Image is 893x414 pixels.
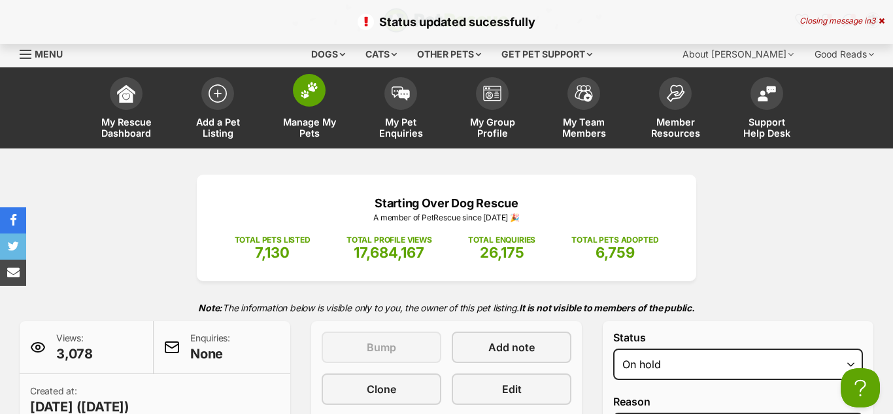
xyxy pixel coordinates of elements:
[198,302,222,313] strong: Note:
[575,85,593,102] img: team-members-icon-5396bd8760b3fe7c0b43da4ab00e1e3bb1a5d9ba89233759b79545d2d3fc5d0d.svg
[190,345,230,363] span: None
[209,84,227,103] img: add-pet-listing-icon-0afa8454b4691262ce3f59096e99ab1cd57d4a30225e0717b998d2c9b9846f56.svg
[483,86,501,101] img: group-profile-icon-3fa3cf56718a62981997c0bc7e787c4b2cf8bcc04b72c1350f741eb67cf2f40e.svg
[322,332,441,363] button: Bump
[280,116,339,139] span: Manage My Pets
[302,41,354,67] div: Dogs
[646,116,705,139] span: Member Resources
[480,244,524,261] span: 26,175
[805,41,883,67] div: Good Reads
[216,212,677,224] p: A member of PetRescue since [DATE] 🎉
[492,41,601,67] div: Get pet support
[871,16,875,26] span: 3
[80,71,172,148] a: My Rescue Dashboard
[356,41,406,67] div: Cats
[188,116,247,139] span: Add a Pet Listing
[721,71,813,148] a: Support Help Desk
[596,244,635,261] span: 6,759
[300,82,318,99] img: manage-my-pets-icon-02211641906a0b7f246fdf0571729dbe1e7629f14944591b6c1af311fb30b64b.svg
[519,302,695,313] strong: It is not visible to members of the public.
[452,373,571,405] a: Edit
[737,116,796,139] span: Support Help Desk
[392,86,410,101] img: pet-enquiries-icon-7e3ad2cf08bfb03b45e93fb7055b45f3efa6380592205ae92323e6603595dc1f.svg
[346,234,432,246] p: TOTAL PROFILE VIEWS
[538,71,630,148] a: My Team Members
[355,71,446,148] a: My Pet Enquiries
[20,41,72,65] a: Menu
[117,84,135,103] img: dashboard-icon-eb2f2d2d3e046f16d808141f083e7271f6b2e854fb5c12c21221c1fb7104beca.svg
[371,116,430,139] span: My Pet Enquiries
[56,332,93,363] p: Views:
[216,194,677,212] p: Starting Over Dog Rescue
[408,41,490,67] div: Other pets
[263,71,355,148] a: Manage My Pets
[800,16,885,26] div: Closing message in
[354,244,424,261] span: 17,684,167
[322,373,441,405] a: Clone
[255,244,290,261] span: 7,130
[468,234,535,246] p: TOTAL ENQUIRIES
[571,234,658,246] p: TOTAL PETS ADOPTED
[554,116,613,139] span: My Team Members
[190,332,230,363] p: Enquiries:
[367,381,396,397] span: Clone
[613,396,863,407] label: Reason
[613,332,863,343] label: Status
[13,13,880,31] p: Status updated sucessfully
[35,48,63,60] span: Menu
[20,294,873,321] p: The information below is visible only to you, the owner of this pet listing.
[452,332,571,363] a: Add note
[488,339,535,355] span: Add note
[56,345,93,363] span: 3,078
[367,339,396,355] span: Bump
[673,41,803,67] div: About [PERSON_NAME]
[97,116,156,139] span: My Rescue Dashboard
[172,71,263,148] a: Add a Pet Listing
[502,381,522,397] span: Edit
[235,234,311,246] p: TOTAL PETS LISTED
[666,84,684,102] img: member-resources-icon-8e73f808a243e03378d46382f2149f9095a855e16c252ad45f914b54edf8863c.svg
[630,71,721,148] a: Member Resources
[841,368,880,407] iframe: Help Scout Beacon - Open
[758,86,776,101] img: help-desk-icon-fdf02630f3aa405de69fd3d07c3f3aa587a6932b1a1747fa1d2bba05be0121f9.svg
[446,71,538,148] a: My Group Profile
[463,116,522,139] span: My Group Profile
